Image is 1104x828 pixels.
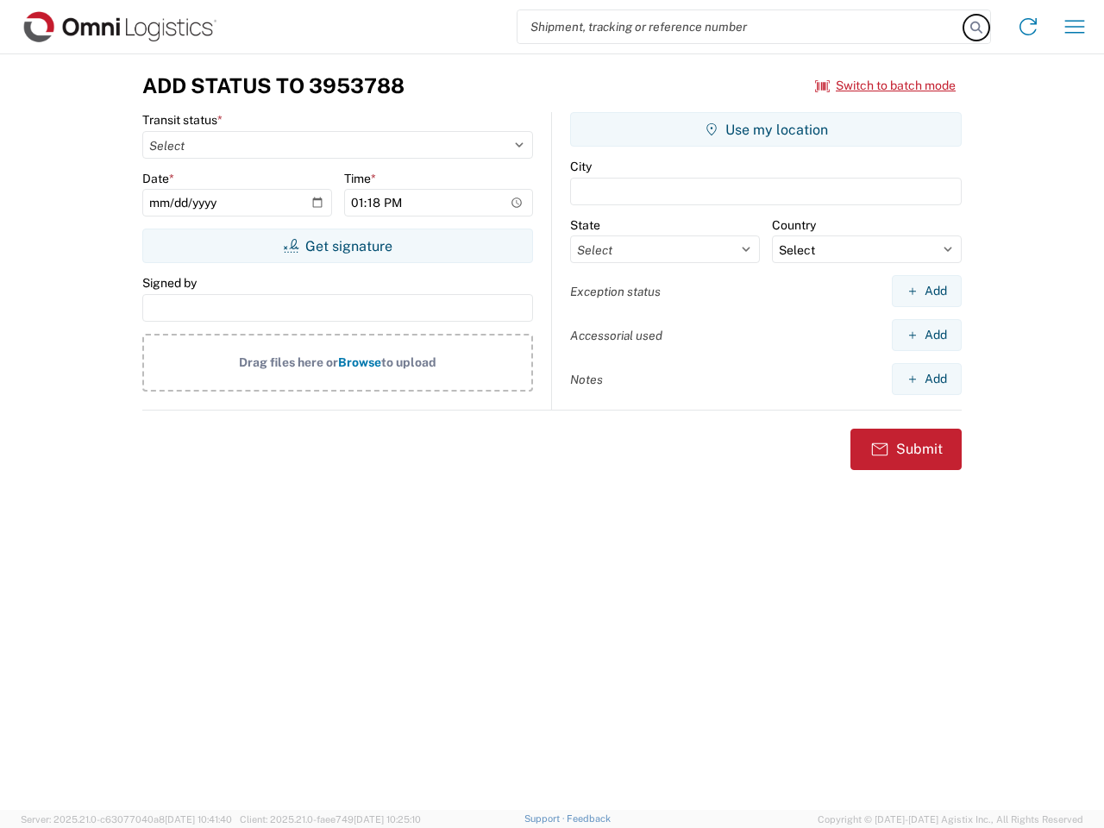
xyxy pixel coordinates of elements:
[892,319,962,351] button: Add
[142,275,197,291] label: Signed by
[142,73,405,98] h3: Add Status to 3953788
[344,171,376,186] label: Time
[570,112,962,147] button: Use my location
[381,355,436,369] span: to upload
[165,814,232,825] span: [DATE] 10:41:40
[567,813,611,824] a: Feedback
[142,112,223,128] label: Transit status
[570,284,661,299] label: Exception status
[818,812,1083,827] span: Copyright © [DATE]-[DATE] Agistix Inc., All Rights Reserved
[142,229,533,263] button: Get signature
[354,814,421,825] span: [DATE] 10:25:10
[815,72,956,100] button: Switch to batch mode
[240,814,421,825] span: Client: 2025.21.0-faee749
[570,372,603,387] label: Notes
[892,275,962,307] button: Add
[517,10,964,43] input: Shipment, tracking or reference number
[772,217,816,233] label: Country
[570,328,662,343] label: Accessorial used
[570,217,600,233] label: State
[142,171,174,186] label: Date
[570,159,592,174] label: City
[892,363,962,395] button: Add
[21,814,232,825] span: Server: 2025.21.0-c63077040a8
[524,813,568,824] a: Support
[239,355,338,369] span: Drag files here or
[338,355,381,369] span: Browse
[850,429,962,470] button: Submit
